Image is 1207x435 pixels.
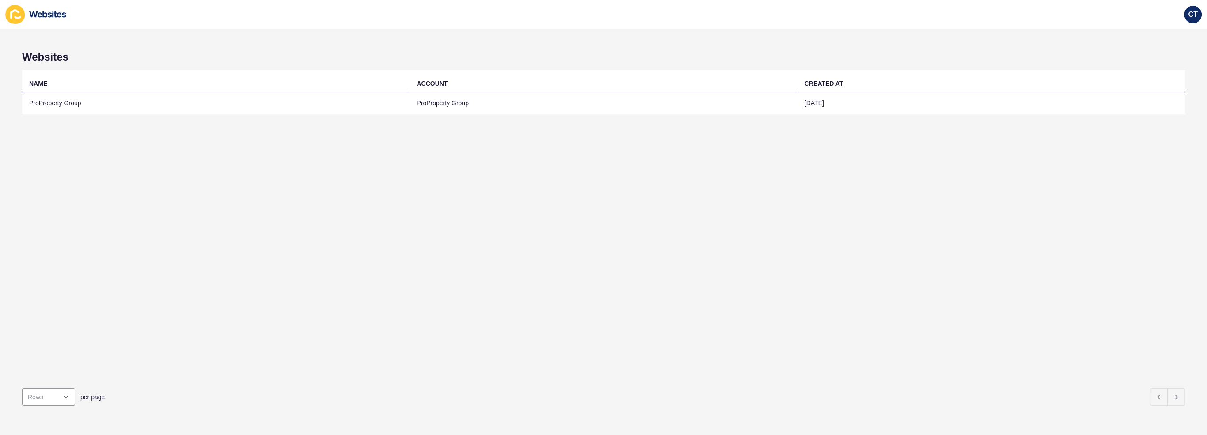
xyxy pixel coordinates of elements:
div: NAME [29,79,47,88]
div: ACCOUNT [417,79,448,88]
span: CT [1188,10,1197,19]
td: ProProperty Group [22,92,410,114]
td: ProProperty Group [410,92,797,114]
h1: Websites [22,51,1185,63]
div: open menu [22,388,75,406]
span: per page [80,393,105,401]
td: [DATE] [797,92,1185,114]
div: CREATED AT [805,79,843,88]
